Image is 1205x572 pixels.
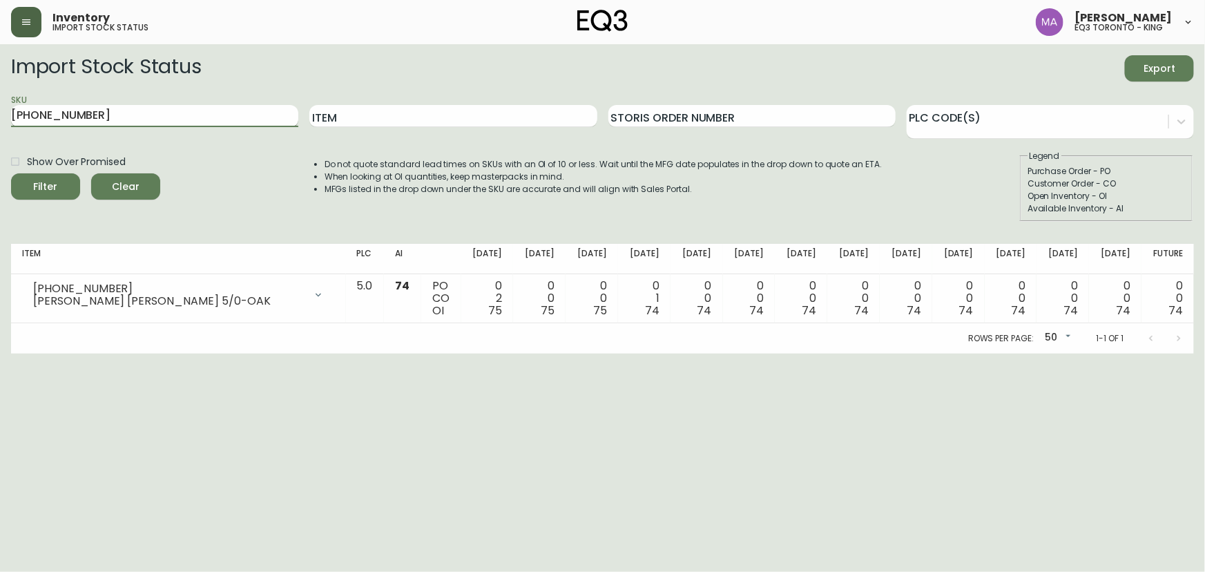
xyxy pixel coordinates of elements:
[682,280,712,317] div: 0 0
[723,244,775,274] th: [DATE]
[932,244,985,274] th: [DATE]
[629,280,659,317] div: 0 1
[891,280,921,317] div: 0 0
[838,280,869,317] div: 0 0
[1074,12,1172,23] span: [PERSON_NAME]
[432,303,444,318] span: OI
[959,303,974,318] span: 74
[1096,332,1124,345] p: 1-1 of 1
[1039,327,1074,350] div: 50
[907,303,921,318] span: 74
[1089,244,1141,274] th: [DATE]
[1125,55,1194,82] button: Export
[541,303,555,318] span: 75
[102,178,149,196] span: Clear
[1028,178,1185,190] div: Customer Order - CO
[472,280,503,317] div: 0 2
[432,280,450,317] div: PO CO
[775,244,827,274] th: [DATE]
[1028,165,1185,178] div: Purchase Order - PO
[1063,303,1078,318] span: 74
[461,244,514,274] th: [DATE]
[27,155,126,169] span: Show Over Promised
[325,158,883,171] li: Do not quote standard lead times on SKUs with an OI of 10 or less. Wait until the MFG date popula...
[11,244,346,274] th: Item
[1028,150,1061,162] legend: Legend
[1037,244,1089,274] th: [DATE]
[734,280,764,317] div: 0 0
[697,303,712,318] span: 74
[593,303,607,318] span: 75
[33,295,305,307] div: [PERSON_NAME] [PERSON_NAME] 5/0-OAK
[577,280,607,317] div: 0 0
[943,280,974,317] div: 0 0
[968,332,1034,345] p: Rows per page:
[1028,190,1185,202] div: Open Inventory - OI
[854,303,869,318] span: 74
[1136,60,1183,77] span: Export
[750,303,764,318] span: 74
[91,173,160,200] button: Clear
[996,280,1026,317] div: 0 0
[1168,303,1183,318] span: 74
[577,10,628,32] img: logo
[346,274,385,323] td: 5.0
[325,183,883,196] li: MFGs listed in the drop down under the SKU are accurate and will align with Sales Portal.
[1141,244,1194,274] th: Future
[1074,23,1163,32] h5: eq3 toronto - king
[524,280,555,317] div: 0 0
[11,55,201,82] h2: Import Stock Status
[52,23,148,32] h5: import stock status
[880,244,932,274] th: [DATE]
[22,280,335,310] div: [PHONE_NUMBER][PERSON_NAME] [PERSON_NAME] 5/0-OAK
[618,244,671,274] th: [DATE]
[325,171,883,183] li: When looking at OI quantities, keep masterpacks in mind.
[1036,8,1063,36] img: 4f0989f25cbf85e7eb2537583095d61e
[1012,303,1026,318] span: 74
[33,283,305,295] div: [PHONE_NUMBER]
[395,278,409,294] span: 74
[384,244,421,274] th: AI
[566,244,618,274] th: [DATE]
[488,303,502,318] span: 75
[11,173,80,200] button: Filter
[786,280,816,317] div: 0 0
[52,12,110,23] span: Inventory
[985,244,1037,274] th: [DATE]
[346,244,385,274] th: PLC
[513,244,566,274] th: [DATE]
[802,303,816,318] span: 74
[1048,280,1078,317] div: 0 0
[1116,303,1130,318] span: 74
[671,244,723,274] th: [DATE]
[34,178,58,196] div: Filter
[645,303,659,318] span: 74
[827,244,880,274] th: [DATE]
[1153,280,1183,317] div: 0 0
[1100,280,1130,317] div: 0 0
[1028,202,1185,215] div: Available Inventory - AI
